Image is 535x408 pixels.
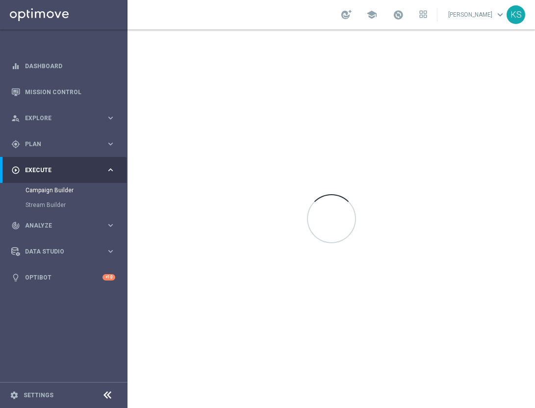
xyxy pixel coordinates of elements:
a: Campaign Builder [25,186,102,194]
div: Dashboard [11,53,115,79]
div: Optibot [11,264,115,290]
button: gps_fixed Plan keyboard_arrow_right [11,140,116,148]
span: school [366,9,377,20]
button: person_search Explore keyboard_arrow_right [11,114,116,122]
a: Stream Builder [25,201,102,209]
i: keyboard_arrow_right [106,247,115,256]
span: Data Studio [25,249,106,255]
a: Dashboard [25,53,115,79]
i: gps_fixed [11,140,20,149]
i: play_circle_outline [11,166,20,175]
i: settings [10,391,19,400]
div: Stream Builder [25,198,127,212]
button: lightbulb Optibot +10 [11,274,116,281]
div: Data Studio [11,247,106,256]
i: person_search [11,114,20,123]
a: [PERSON_NAME]keyboard_arrow_down [447,7,507,22]
div: KS [507,5,525,24]
i: keyboard_arrow_right [106,139,115,149]
button: track_changes Analyze keyboard_arrow_right [11,222,116,229]
button: Data Studio keyboard_arrow_right [11,248,116,255]
span: Execute [25,167,106,173]
i: keyboard_arrow_right [106,221,115,230]
a: Optibot [25,264,102,290]
button: equalizer Dashboard [11,62,116,70]
i: lightbulb [11,273,20,282]
button: play_circle_outline Execute keyboard_arrow_right [11,166,116,174]
div: Mission Control [11,79,115,105]
span: Plan [25,141,106,147]
div: Execute [11,166,106,175]
i: equalizer [11,62,20,71]
button: Mission Control [11,88,116,96]
i: keyboard_arrow_right [106,113,115,123]
div: +10 [102,274,115,280]
a: Settings [24,392,53,398]
span: keyboard_arrow_down [495,9,506,20]
a: Mission Control [25,79,115,105]
div: Plan [11,140,106,149]
i: track_changes [11,221,20,230]
div: Campaign Builder [25,183,127,198]
div: Explore [11,114,106,123]
span: Explore [25,115,106,121]
i: keyboard_arrow_right [106,165,115,175]
div: Analyze [11,221,106,230]
span: Analyze [25,223,106,229]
